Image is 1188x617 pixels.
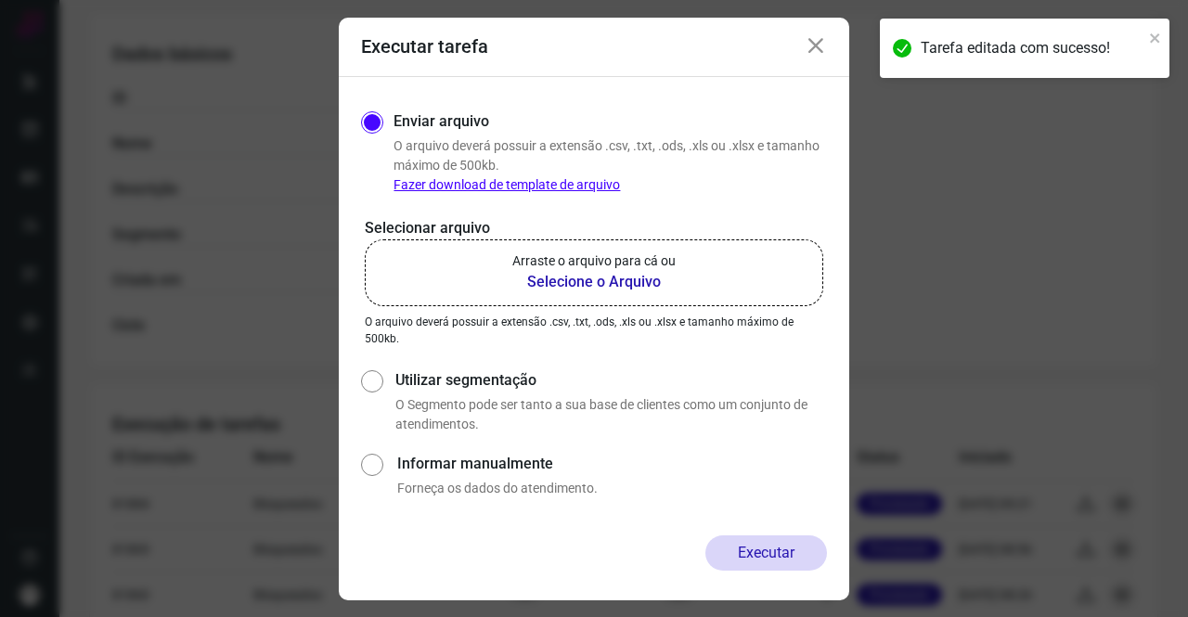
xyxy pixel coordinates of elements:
[394,110,489,133] label: Enviar arquivo
[394,177,620,192] a: Fazer download de template de arquivo
[365,314,823,347] p: O arquivo deverá possuir a extensão .csv, .txt, .ods, .xls ou .xlsx e tamanho máximo de 500kb.
[361,35,488,58] h3: Executar tarefa
[395,369,827,392] label: Utilizar segmentação
[921,37,1143,59] div: Tarefa editada com sucesso!
[705,535,827,571] button: Executar
[397,453,827,475] label: Informar manualmente
[365,217,823,239] p: Selecionar arquivo
[397,479,827,498] p: Forneça os dados do atendimento.
[512,251,676,271] p: Arraste o arquivo para cá ou
[394,136,827,195] p: O arquivo deverá possuir a extensão .csv, .txt, .ods, .xls ou .xlsx e tamanho máximo de 500kb.
[1149,26,1162,48] button: close
[512,271,676,293] b: Selecione o Arquivo
[395,395,827,434] p: O Segmento pode ser tanto a sua base de clientes como um conjunto de atendimentos.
